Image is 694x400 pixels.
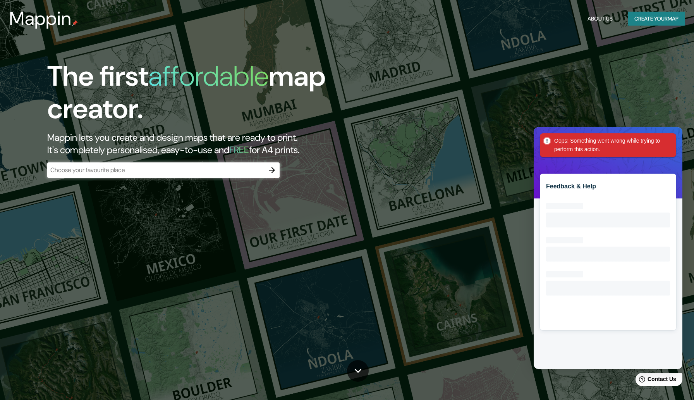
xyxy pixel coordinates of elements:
h1: affordable [148,58,269,94]
h2: Mappin lets you create and design maps that are ready to print. It's completely personalised, eas... [47,131,394,156]
button: About Us [584,12,616,26]
iframe: Help widget [534,127,682,369]
iframe: Help widget launcher [625,370,685,391]
h5: FREE [229,144,249,156]
h1: The first map creator. [47,60,394,131]
img: mappin-pin [72,20,78,26]
button: Create yourmap [628,12,685,26]
input: Choose your favourite place [47,166,264,174]
h3: Mappin [9,8,72,29]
